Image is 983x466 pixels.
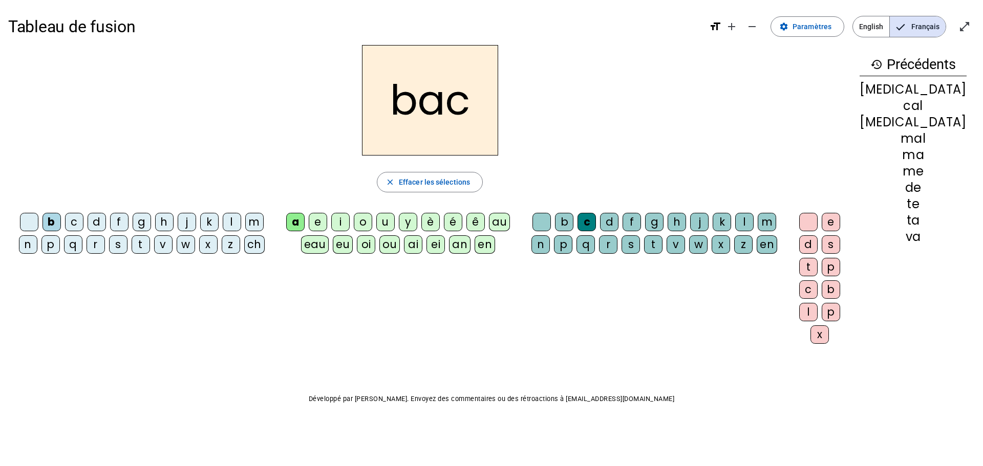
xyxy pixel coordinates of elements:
[746,20,758,33] mat-icon: remove
[690,213,709,231] div: j
[154,235,173,254] div: v
[404,235,422,254] div: ai
[199,235,218,254] div: x
[958,20,971,33] mat-icon: open_in_full
[810,325,829,344] div: x
[860,53,967,76] h3: Précédents
[379,235,400,254] div: ou
[822,235,840,254] div: s
[331,213,350,231] div: i
[668,213,686,231] div: h
[19,235,37,254] div: n
[623,213,641,231] div: f
[860,231,967,243] div: va
[860,100,967,112] div: cal
[734,235,753,254] div: z
[109,235,127,254] div: s
[449,235,471,254] div: an
[554,235,572,254] div: p
[860,149,967,161] div: ma
[555,213,573,231] div: b
[245,213,264,231] div: m
[475,235,495,254] div: en
[65,213,83,231] div: c
[954,16,975,37] button: Entrer en plein écran
[853,16,889,37] span: English
[890,16,946,37] span: Français
[444,213,462,231] div: é
[576,235,595,254] div: q
[771,16,844,37] button: Paramètres
[110,213,129,231] div: f
[354,213,372,231] div: o
[421,213,440,231] div: è
[64,235,82,254] div: q
[712,235,730,254] div: x
[860,116,967,128] div: [MEDICAL_DATA]
[735,213,754,231] div: l
[793,20,831,33] span: Paramètres
[644,235,663,254] div: t
[667,235,685,254] div: v
[870,58,883,71] mat-icon: history
[758,213,776,231] div: m
[799,303,818,321] div: l
[757,235,777,254] div: en
[721,16,742,37] button: Augmenter la taille de la police
[386,177,395,187] mat-icon: close
[357,235,375,254] div: oi
[41,235,60,254] div: p
[822,258,840,276] div: p
[725,20,738,33] mat-icon: add
[8,393,975,405] p: Développé par [PERSON_NAME]. Envoyez des commentaires ou des rétroactions à [EMAIL_ADDRESS][DOMAI...
[860,214,967,227] div: ta
[132,235,150,254] div: t
[286,213,305,231] div: a
[200,213,219,231] div: k
[333,235,353,254] div: eu
[860,182,967,194] div: de
[578,213,596,231] div: c
[742,16,762,37] button: Diminuer la taille de la police
[822,303,840,321] div: p
[8,10,701,43] h1: Tableau de fusion
[779,22,788,31] mat-icon: settings
[860,165,967,177] div: me
[599,235,617,254] div: r
[155,213,174,231] div: h
[860,132,967,145] div: mal
[177,235,195,254] div: w
[852,16,946,37] mat-button-toggle-group: Language selection
[178,213,196,231] div: j
[399,176,470,188] span: Effacer les sélections
[42,213,61,231] div: b
[88,213,106,231] div: d
[377,172,483,192] button: Effacer les sélections
[799,280,818,299] div: c
[600,213,618,231] div: d
[622,235,640,254] div: s
[799,235,818,254] div: d
[709,20,721,33] mat-icon: format_size
[426,235,445,254] div: ei
[309,213,327,231] div: e
[362,45,498,156] h2: bac
[489,213,510,231] div: au
[860,198,967,210] div: te
[376,213,395,231] div: u
[244,235,265,254] div: ch
[531,235,550,254] div: n
[645,213,664,231] div: g
[689,235,708,254] div: w
[799,258,818,276] div: t
[223,213,241,231] div: l
[822,213,840,231] div: e
[860,83,967,96] div: [MEDICAL_DATA]
[301,235,329,254] div: eau
[466,213,485,231] div: ê
[133,213,151,231] div: g
[87,235,105,254] div: r
[713,213,731,231] div: k
[222,235,240,254] div: z
[822,280,840,299] div: b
